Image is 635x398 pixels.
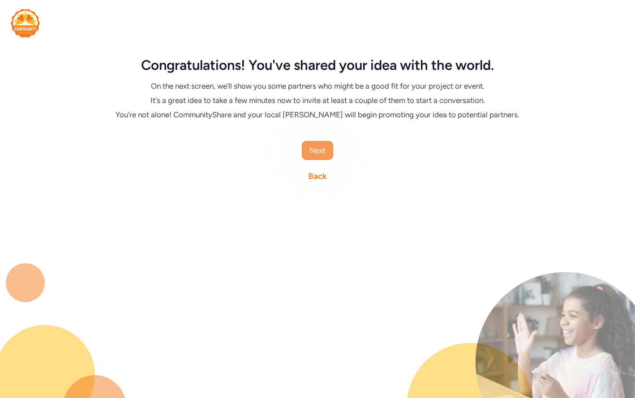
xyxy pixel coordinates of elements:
div: Congratulations! You've shared your idea with the world. [106,57,529,73]
div: On the next screen, we'll show you some partners who might be a good fit for your project or event. [106,81,529,91]
a: Back [308,170,327,183]
div: You're not alone! CommunityShare and your local [PERSON_NAME] will begin promoting your idea to p... [106,109,529,120]
button: Next [302,141,333,160]
span: Next [309,145,326,156]
div: It's a great idea to take a few minutes now to invite at least a couple of them to start a conver... [106,95,529,106]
